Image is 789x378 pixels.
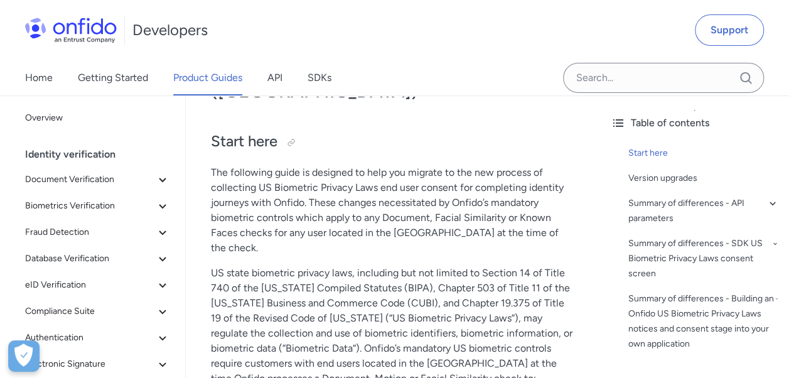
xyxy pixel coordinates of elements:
span: Electronic Signature [25,357,155,372]
img: Onfido Logo [25,18,117,43]
span: Database Verification [25,251,155,266]
a: Summary of differences - API parameters [628,196,779,226]
a: Home [25,60,53,95]
a: Summary of differences - Building an Onfido US Biometric Privacy Laws notices and consent stage i... [628,291,779,352]
button: Authentication [20,325,175,350]
span: Fraud Detection [25,225,155,240]
span: eID Verification [25,278,155,293]
button: eID Verification [20,273,175,298]
input: Onfido search input field [563,63,764,93]
p: The following guide is designed to help you migrate to the new process of collecting US Biometric... [211,165,576,256]
a: Support [695,14,764,46]
button: Fraud Detection [20,220,175,245]
div: Identity verification [25,142,180,167]
button: Compliance Suite [20,299,175,324]
div: Table of contents [611,116,779,131]
button: Database Verification [20,246,175,271]
button: Open Preferences [8,340,40,372]
span: Authentication [25,330,155,345]
a: API [267,60,282,95]
a: Overview [20,105,175,131]
a: Version upgrades [628,171,779,186]
a: Summary of differences - SDK US Biometric Privacy Laws consent screen [628,236,779,281]
h2: Start here [211,131,576,153]
span: Overview [25,111,170,126]
h1: Developers [132,20,208,40]
a: Getting Started [78,60,148,95]
button: Document Verification [20,167,175,192]
span: Compliance Suite [25,304,155,319]
button: Biometrics Verification [20,193,175,219]
a: SDKs [308,60,331,95]
a: Product Guides [173,60,242,95]
button: Electronic Signature [20,352,175,377]
span: Biometrics Verification [25,198,155,213]
div: Cookie Preferences [8,340,40,372]
a: Start here [628,146,779,161]
span: Document Verification [25,172,155,187]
